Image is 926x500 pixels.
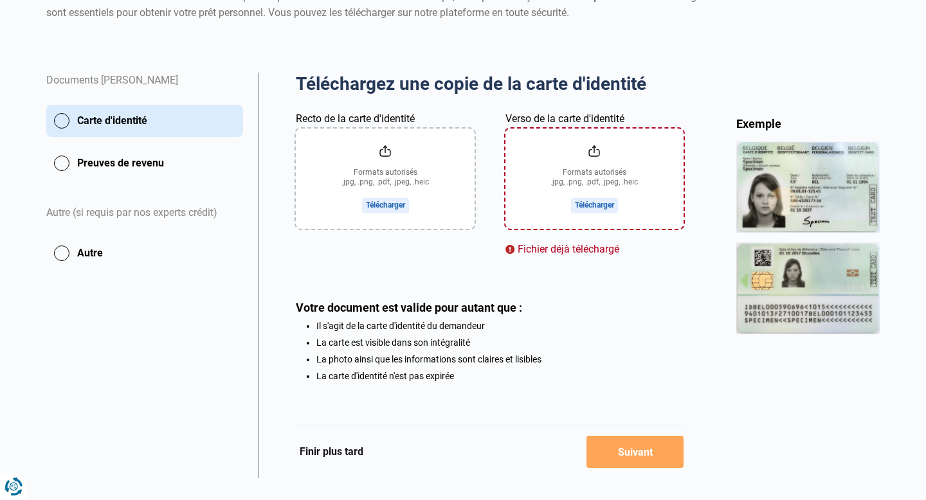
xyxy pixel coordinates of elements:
[736,116,880,131] div: Exemple
[46,190,243,237] div: Autre (si requis par nos experts crédit)
[46,147,243,179] button: Preuves de revenu
[316,321,684,331] li: Il s'agit de la carte d'identité du demandeur
[46,237,243,269] button: Autre
[316,371,684,381] li: La carte d'identité n'est pas expirée
[46,73,243,105] div: Documents [PERSON_NAME]
[296,301,684,314] div: Votre document est valide pour autant que :
[296,111,415,127] label: Recto de la carte d'identité
[296,443,367,460] button: Finir plus tard
[316,337,684,348] li: La carte est visible dans son intégralité
[586,436,684,468] button: Suivant
[736,141,880,334] img: idCard
[46,105,243,137] button: Carte d'identité
[505,111,624,127] label: Verso de la carte d'identité
[316,354,684,364] li: La photo ainsi que les informations sont claires et lisibles
[296,73,684,96] h2: Téléchargez une copie de la carte d'identité
[505,242,684,257] div: Fichier déjà téléchargé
